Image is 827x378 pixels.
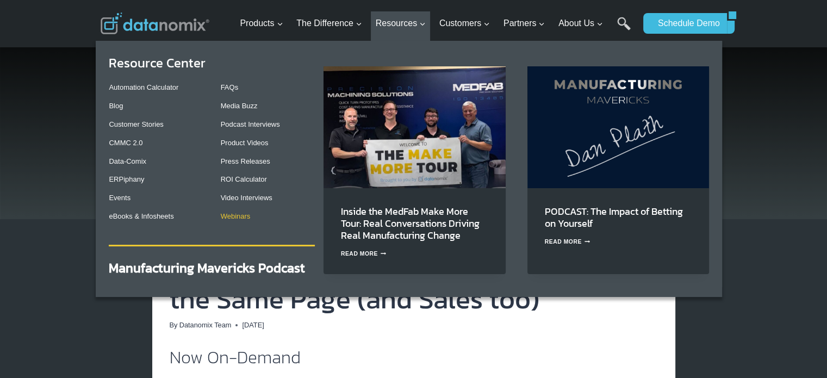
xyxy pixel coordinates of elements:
span: Customers [439,16,490,30]
a: Search [617,17,631,41]
a: FAQs [221,83,239,91]
a: Automation Calculator [109,83,178,91]
a: Datanomix Team [179,321,232,329]
a: ERPiphany [109,175,144,183]
a: eBooks & Infosheets [109,212,173,220]
h1: WEBINAR: Smarter Scheduling: How to Keep Engineering, Planning and Ops on the Same Page (and Sale... [170,231,658,313]
a: Webinars [221,212,251,220]
img: Datanomix [101,13,209,34]
span: The Difference [296,16,362,30]
a: Privacy Policy [54,219,81,225]
a: Read More [341,251,387,257]
nav: Primary Navigation [235,6,638,41]
span: About Us [558,16,603,30]
span: By [170,320,178,331]
a: Customer Stories [109,120,163,128]
a: Data-Comix [109,157,146,165]
a: ROI Calculator [221,175,267,183]
a: Manufacturing Mavericks Podcast [109,258,305,277]
a: PODCAST: The Impact of Betting on Yourself [545,204,683,231]
img: Make More Tour at Medfab - See how AI in Manufacturing is taking the spotlight [324,66,506,188]
span: Last Name [244,37,279,47]
a: Read More [545,239,590,245]
span: Phone number [244,82,293,91]
span: Partners [503,16,545,30]
a: Events [109,194,130,202]
a: Product Videos [221,139,269,147]
a: Video Interviews [221,194,272,202]
a: Resource Center [109,53,206,72]
a: Blog [109,102,123,110]
img: Dan Plath on Manufacturing Mavericks [527,66,710,188]
a: Schedule Demo [643,13,727,34]
a: CMMC 2.0 [109,139,142,147]
a: Terms [34,219,46,225]
span: Resources [376,16,426,30]
span: Products [240,16,283,30]
a: Press Releases [221,157,270,165]
time: [DATE] [242,320,264,331]
h2: Now On-Demand [170,349,658,366]
a: Inside the MedFab Make More Tour: Real Conversations Driving Real Manufacturing Change [341,204,480,243]
a: Podcast Interviews [221,120,280,128]
a: Media Buzz [221,102,258,110]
